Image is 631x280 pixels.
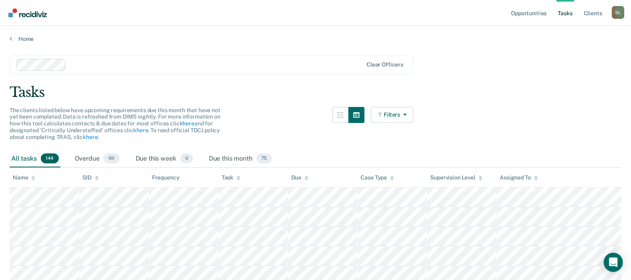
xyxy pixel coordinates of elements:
[367,61,403,68] div: Clear officers
[500,174,538,181] div: Assigned To
[82,174,99,181] div: SID
[134,150,194,168] div: Due this week0
[207,150,274,168] div: Due this month75
[604,253,623,272] div: Open Intercom Messenger
[73,150,121,168] div: Overdue69
[10,84,621,101] div: Tasks
[10,150,60,168] div: All tasks144
[10,35,621,42] a: Home
[8,8,47,17] img: Recidiviz
[371,107,413,123] button: Filters
[612,6,625,19] div: D L
[41,153,59,164] span: 144
[431,174,483,181] div: Supervision Level
[222,174,240,181] div: Task
[13,174,35,181] div: Name
[180,153,193,164] span: 0
[612,6,625,19] button: Profile dropdown button
[291,174,309,181] div: Due
[10,107,220,140] span: The clients listed below have upcoming requirements due this month that have not yet been complet...
[256,153,272,164] span: 75
[136,127,148,133] a: here
[86,134,98,140] a: here
[152,174,180,181] div: Frequency
[361,174,395,181] div: Case Type
[103,153,119,164] span: 69
[182,120,194,127] a: here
